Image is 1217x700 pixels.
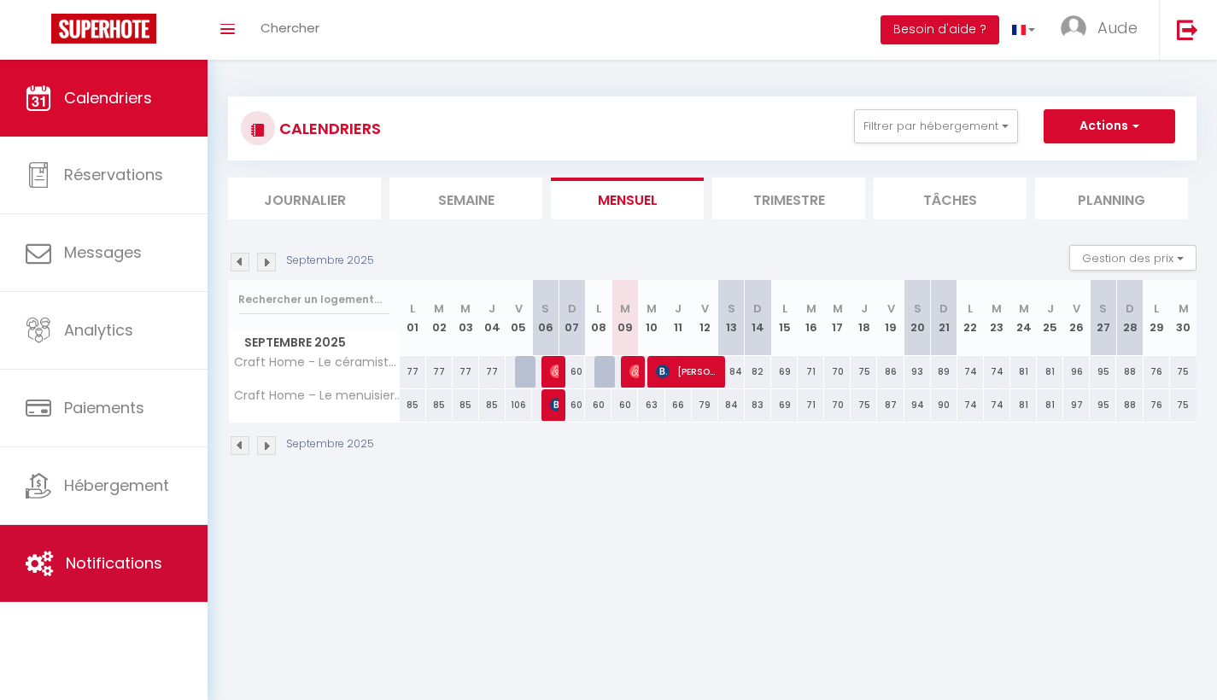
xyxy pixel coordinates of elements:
[984,356,1010,388] div: 74
[1069,245,1197,271] button: Gestion des prix
[771,280,798,356] th: 15
[771,389,798,421] div: 69
[782,300,787,317] abbr: L
[453,356,479,388] div: 77
[1044,109,1175,143] button: Actions
[712,178,865,219] li: Trimestre
[1116,280,1143,356] th: 28
[798,389,824,421] div: 71
[692,280,718,356] th: 12
[931,280,957,356] th: 21
[931,356,957,388] div: 89
[1090,389,1116,421] div: 95
[228,178,381,219] li: Journalier
[400,389,426,421] div: 85
[771,356,798,388] div: 69
[665,280,692,356] th: 11
[14,7,65,58] button: Ouvrir le widget de chat LiveChat
[984,280,1010,356] th: 23
[1019,300,1029,317] abbr: M
[861,300,868,317] abbr: J
[1144,280,1170,356] th: 29
[1061,15,1086,41] img: ...
[286,253,374,269] p: Septembre 2025
[64,87,152,108] span: Calendriers
[453,389,479,421] div: 85
[64,164,163,185] span: Réservations
[275,109,381,148] h3: CALENDRIERS
[851,280,877,356] th: 18
[824,280,851,356] th: 17
[64,242,142,263] span: Messages
[638,389,664,421] div: 63
[1047,300,1054,317] abbr: J
[479,356,506,388] div: 77
[1170,356,1197,388] div: 75
[460,300,471,317] abbr: M
[585,280,611,356] th: 08
[479,389,506,421] div: 85
[1010,280,1037,356] th: 24
[1010,389,1037,421] div: 81
[939,300,948,317] abbr: D
[551,178,704,219] li: Mensuel
[1154,300,1159,317] abbr: L
[559,280,585,356] th: 07
[1037,280,1063,356] th: 25
[914,300,922,317] abbr: S
[718,280,745,356] th: 13
[389,178,542,219] li: Semaine
[231,356,402,369] span: Craft Home - Le céramiste – Balnéo/ Parking privée
[541,300,549,317] abbr: S
[701,300,709,317] abbr: V
[745,389,771,421] div: 83
[559,356,585,388] div: 60
[515,300,523,317] abbr: V
[957,356,984,388] div: 74
[532,280,559,356] th: 06
[854,109,1018,143] button: Filtrer par hébergement
[824,356,851,388] div: 70
[629,355,638,388] span: [PERSON_NAME]
[647,300,657,317] abbr: M
[611,280,638,356] th: 09
[479,280,506,356] th: 04
[753,300,762,317] abbr: D
[426,280,453,356] th: 02
[231,389,402,402] span: Craft Home – Le menuisier – Balneo / Parking privé
[1010,356,1037,388] div: 81
[881,15,999,44] button: Besoin d'aide ?
[51,14,156,44] img: Super Booking
[665,389,692,421] div: 66
[798,356,824,388] div: 71
[550,388,559,421] span: [PERSON_NAME]
[1144,389,1170,421] div: 76
[833,300,843,317] abbr: M
[260,19,319,37] span: Chercher
[238,284,389,315] input: Rechercher un logement...
[1063,280,1090,356] th: 26
[1073,300,1080,317] abbr: V
[675,300,682,317] abbr: J
[550,355,559,388] span: [PERSON_NAME]
[1035,178,1188,219] li: Planning
[851,389,877,421] div: 75
[904,356,931,388] div: 93
[400,356,426,388] div: 77
[410,300,415,317] abbr: L
[400,280,426,356] th: 01
[984,389,1010,421] div: 74
[434,300,444,317] abbr: M
[968,300,973,317] abbr: L
[506,280,532,356] th: 05
[877,356,904,388] div: 86
[638,280,664,356] th: 10
[596,300,601,317] abbr: L
[745,280,771,356] th: 14
[1063,356,1090,388] div: 96
[559,389,585,421] div: 60
[1126,300,1134,317] abbr: D
[64,397,144,418] span: Paiements
[1179,300,1189,317] abbr: M
[64,475,169,496] span: Hébergement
